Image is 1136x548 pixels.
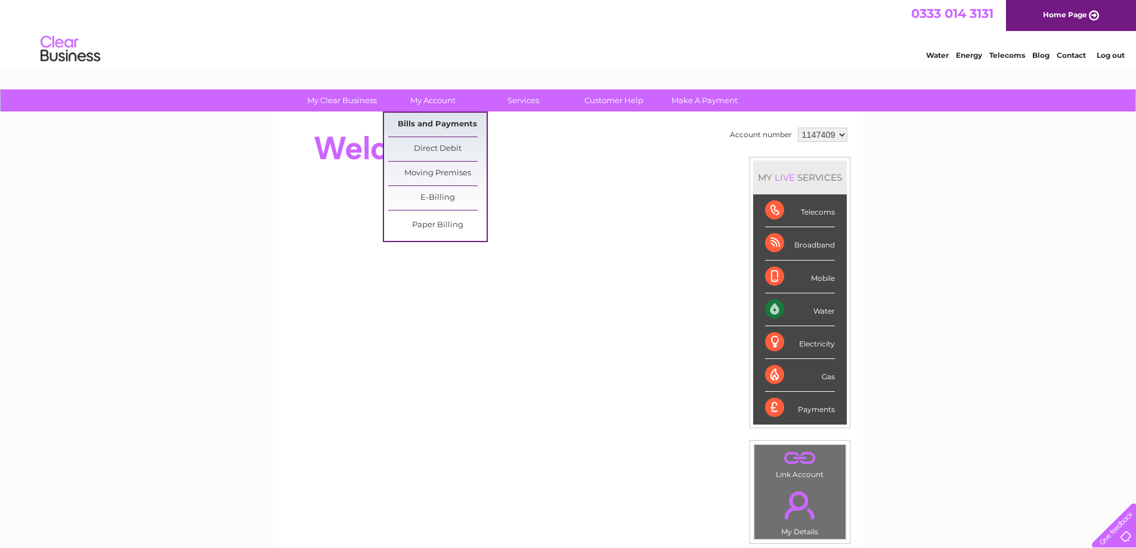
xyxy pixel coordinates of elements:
[1097,51,1125,60] a: Log out
[727,125,795,145] td: Account number
[765,359,835,392] div: Gas
[388,213,487,237] a: Paper Billing
[911,6,993,21] a: 0333 014 3131
[388,137,487,161] a: Direct Debit
[474,89,572,112] a: Services
[388,186,487,210] a: E-Billing
[765,194,835,227] div: Telecoms
[40,31,101,67] img: logo.png
[1032,51,1050,60] a: Blog
[757,484,843,526] a: .
[765,293,835,326] div: Water
[383,89,482,112] a: My Account
[754,444,846,482] td: Link Account
[1057,51,1086,60] a: Contact
[287,7,850,58] div: Clear Business is a trading name of Verastar Limited (registered in [GEOGRAPHIC_DATA] No. 3667643...
[765,326,835,359] div: Electricity
[753,160,847,194] div: MY SERVICES
[655,89,754,112] a: Make A Payment
[293,89,391,112] a: My Clear Business
[388,162,487,185] a: Moving Premises
[765,392,835,424] div: Payments
[772,172,797,183] div: LIVE
[757,448,843,469] a: .
[926,51,949,60] a: Water
[956,51,982,60] a: Energy
[754,481,846,540] td: My Details
[765,227,835,260] div: Broadband
[765,261,835,293] div: Mobile
[989,51,1025,60] a: Telecoms
[388,113,487,137] a: Bills and Payments
[565,89,663,112] a: Customer Help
